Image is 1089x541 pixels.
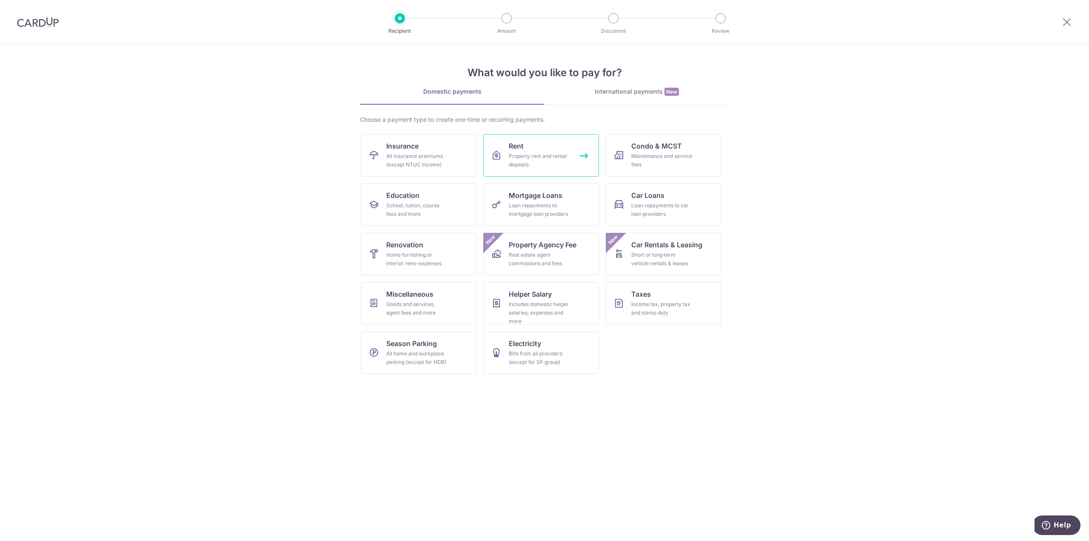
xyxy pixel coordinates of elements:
span: Property Agency Fee [509,240,576,250]
span: Taxes [631,289,651,299]
div: Bills from all providers (except for SP group) [509,349,570,366]
div: Property rent and rental deposits [509,152,570,169]
span: Car Rentals & Leasing [631,240,702,250]
a: RentProperty rent and rental deposits [483,134,599,177]
div: Loan repayments to car loan providers [631,201,693,218]
div: Income tax, property tax and stamp duty [631,300,693,317]
div: Domestic payments [360,87,544,96]
span: Mortgage Loans [509,190,562,200]
div: School, tuition, course fees and more [386,201,448,218]
a: Condo & MCSTMaintenance and service fees [606,134,721,177]
div: Real estate agent commissions and fees [509,251,570,268]
span: Insurance [386,141,419,151]
a: InsuranceAll insurance premiums (except NTUC Income) [361,134,476,177]
span: New [484,233,498,247]
span: Car Loans [631,190,664,200]
div: Short or long‑term vehicle rentals & leases [631,251,693,268]
a: Car Rentals & LeasingShort or long‑term vehicle rentals & leasesNew [606,233,721,275]
a: EducationSchool, tuition, course fees and more [361,183,476,226]
div: Maintenance and service fees [631,152,693,169]
div: Loan repayments to mortgage loan providers [509,201,570,218]
div: International payments [544,87,729,96]
div: Goods and services, agent fees and more [386,300,448,317]
p: Review [689,27,752,35]
div: Home furnishing or interior reno-expenses [386,251,448,268]
p: Amount [475,27,538,35]
a: ElectricityBills from all providers (except for SP group) [483,332,599,374]
a: RenovationHome furnishing or interior reno-expenses [361,233,476,275]
a: Car LoansLoan repayments to car loan providers [606,183,721,226]
div: All insurance premiums (except NTUC Income) [386,152,448,169]
p: Document [582,27,645,35]
span: New [606,233,620,247]
span: Condo & MCST [631,141,682,151]
div: Choose a payment type to create one-time or recurring payments. [360,115,729,124]
span: Rent [509,141,524,151]
iframe: Opens a widget where you can find more information [1035,515,1080,537]
a: MiscellaneousGoods and services, agent fees and more [361,282,476,325]
span: Season Parking [386,338,437,349]
span: Miscellaneous [386,289,433,299]
a: Mortgage LoansLoan repayments to mortgage loan providers [483,183,599,226]
a: Property Agency FeeReal estate agent commissions and feesNew [483,233,599,275]
div: Includes domestic helper salaries, expenses and more [509,300,570,326]
span: Renovation [386,240,423,250]
span: Helper Salary [509,289,552,299]
a: Helper SalaryIncludes domestic helper salaries, expenses and more [483,282,599,325]
a: TaxesIncome tax, property tax and stamp duty [606,282,721,325]
span: Education [386,190,419,200]
div: All home and workplace parking (except for HDB) [386,349,448,366]
a: Season ParkingAll home and workplace parking (except for HDB) [361,332,476,374]
img: CardUp [17,17,59,27]
h4: What would you like to pay for? [360,65,729,80]
p: Recipient [368,27,431,35]
span: New [664,88,679,96]
span: Electricity [509,338,541,349]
